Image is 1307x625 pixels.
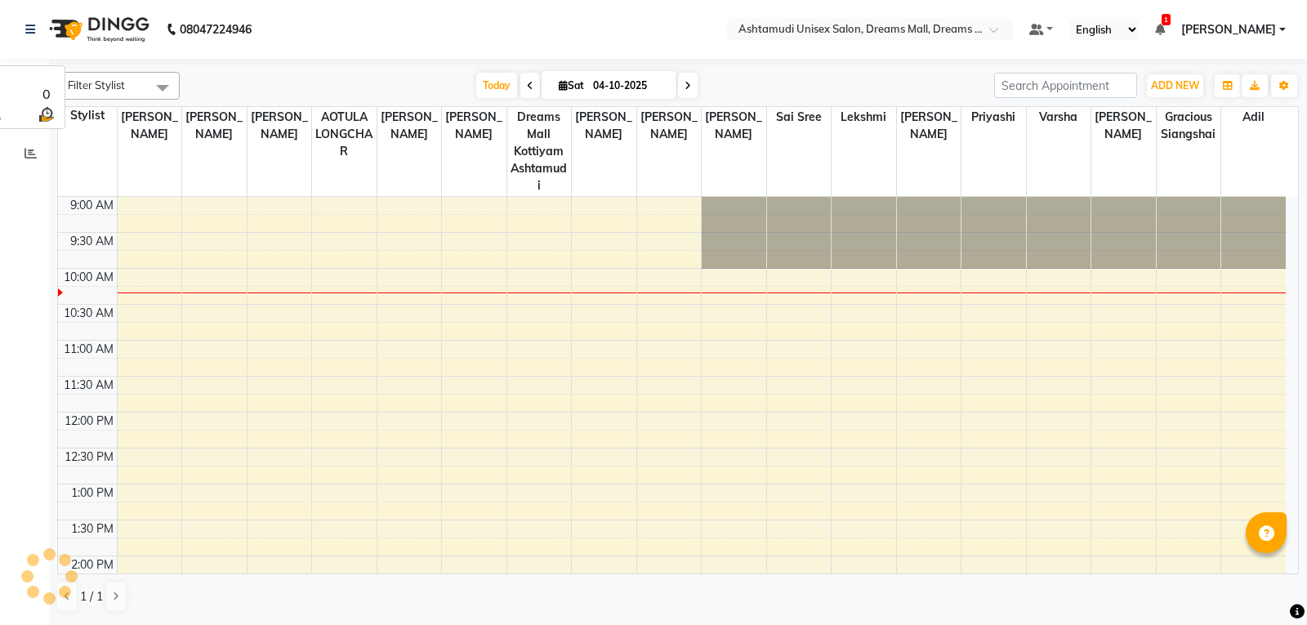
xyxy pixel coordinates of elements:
[572,107,636,145] span: [PERSON_NAME]
[1155,22,1165,37] a: 1
[36,84,56,104] div: 0
[68,484,117,502] div: 1:00 PM
[118,107,182,145] span: [PERSON_NAME]
[61,413,117,430] div: 12:00 PM
[994,73,1137,98] input: Search Appointment
[312,107,377,162] span: AOTULA LONGCHAR
[36,104,56,124] img: wait_time.png
[507,107,572,196] span: Dreams Mall Kottiyam Ashtamudi
[1147,74,1203,97] button: ADD NEW
[68,520,117,538] div: 1:30 PM
[67,233,117,250] div: 9:30 AM
[1181,21,1276,38] span: [PERSON_NAME]
[555,79,588,92] span: Sat
[60,305,117,322] div: 10:30 AM
[68,556,117,574] div: 2:00 PM
[1151,79,1199,92] span: ADD NEW
[377,107,442,145] span: [PERSON_NAME]
[60,377,117,394] div: 11:30 AM
[476,73,517,98] span: Today
[1162,14,1171,25] span: 1
[897,107,961,145] span: [PERSON_NAME]
[60,269,117,286] div: 10:00 AM
[61,449,117,466] div: 12:30 PM
[180,7,252,52] b: 08047224946
[58,107,117,124] div: Stylist
[182,107,247,145] span: [PERSON_NAME]
[442,107,506,145] span: [PERSON_NAME]
[67,197,117,214] div: 9:00 AM
[68,78,125,92] span: Filter Stylist
[767,107,832,127] span: Sai sree
[1091,107,1156,145] span: [PERSON_NAME]
[637,107,702,145] span: [PERSON_NAME]
[1157,107,1221,145] span: Gracious Siangshai
[702,107,766,145] span: [PERSON_NAME]
[42,7,154,52] img: logo
[248,107,312,145] span: [PERSON_NAME]
[832,107,896,127] span: Lekshmi
[80,588,103,605] span: 1 / 1
[1027,107,1091,127] span: Varsha
[961,107,1026,127] span: Priyashi
[60,341,117,358] div: 11:00 AM
[1221,107,1286,127] span: Adil
[588,74,670,98] input: 2025-10-04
